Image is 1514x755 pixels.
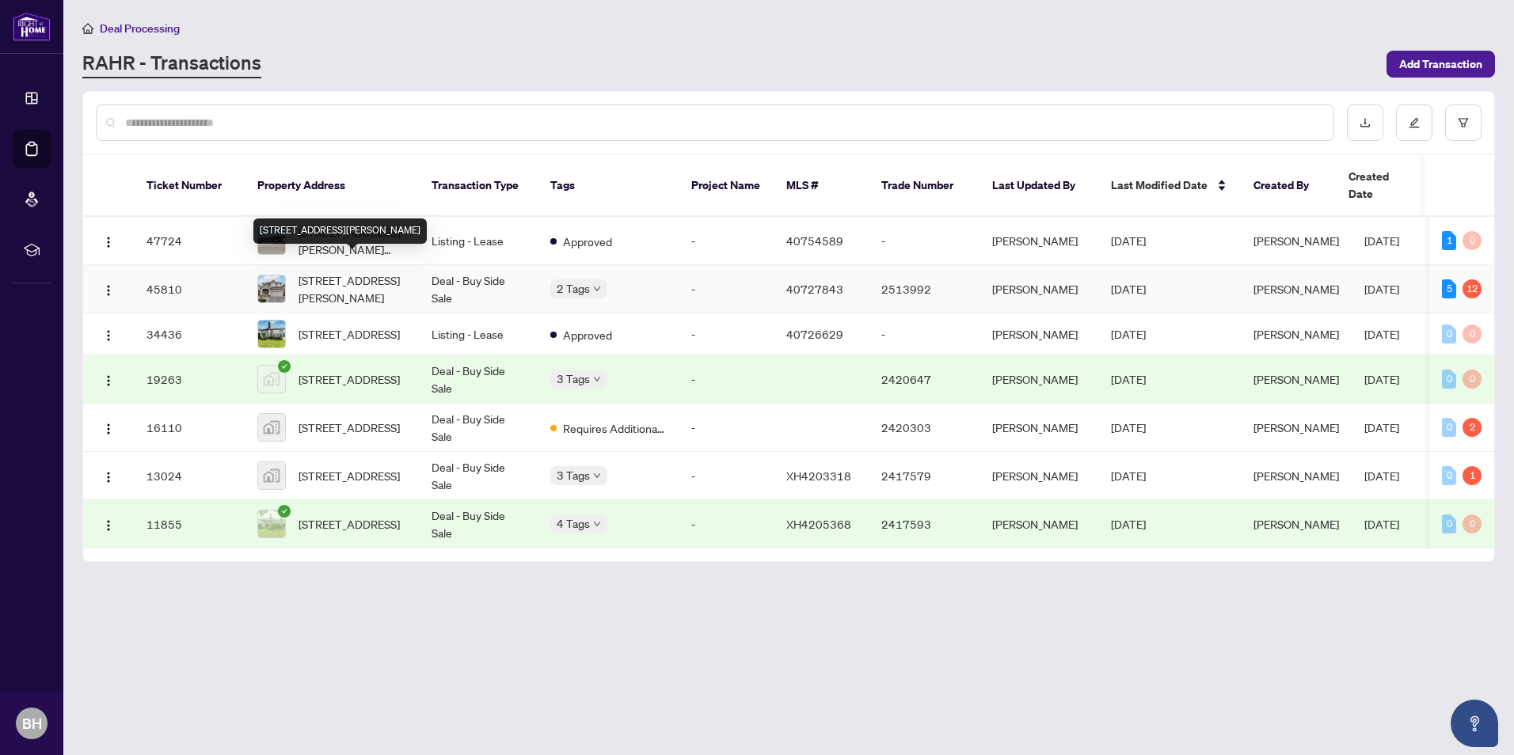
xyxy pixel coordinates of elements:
span: 40726629 [786,327,843,341]
span: 40754589 [786,233,843,248]
td: - [679,265,774,313]
td: Deal - Buy Side Sale [419,452,538,500]
span: [DATE] [1111,372,1146,386]
span: [STREET_ADDRESS] [299,467,400,484]
span: check-circle [278,505,291,518]
td: [PERSON_NAME] [980,500,1098,548]
span: [STREET_ADDRESS] [299,325,400,343]
button: filter [1445,104,1482,141]
button: Open asap [1451,700,1498,747]
img: logo [13,12,51,41]
td: 13024 [134,452,245,500]
td: 2417579 [869,452,980,500]
td: Deal - Buy Side Sale [419,355,538,404]
span: XH4203318 [786,469,851,483]
th: Last Updated By [980,155,1098,217]
button: Logo [96,276,121,302]
td: [PERSON_NAME] [980,313,1098,355]
td: 11855 [134,500,245,548]
td: - [869,217,980,265]
span: down [593,285,601,293]
div: 0 [1463,370,1482,389]
div: 2 [1463,418,1482,437]
span: [DATE] [1364,469,1399,483]
img: Logo [102,236,115,249]
span: home [82,23,93,34]
td: Deal - Buy Side Sale [419,265,538,313]
span: [DATE] [1364,420,1399,434]
td: [PERSON_NAME] [980,265,1098,313]
th: Trade Number [869,155,980,217]
span: [PERSON_NAME] [1253,233,1339,248]
img: Logo [102,374,115,387]
td: 34436 [134,313,245,355]
img: thumbnail-img [258,414,285,441]
td: - [869,313,980,355]
span: [DATE] [1364,282,1399,296]
span: 3 Tags [557,370,590,388]
td: 45810 [134,265,245,313]
img: Logo [102,329,115,342]
button: Logo [96,415,121,440]
span: [PERSON_NAME] [1253,327,1339,341]
td: - [679,452,774,500]
span: [PERSON_NAME] [1253,517,1339,531]
span: [DATE] [1111,420,1146,434]
span: [STREET_ADDRESS] [299,515,400,533]
span: [STREET_ADDRESS] [299,370,400,388]
button: Logo [96,463,121,488]
a: RAHR - Transactions [82,50,261,78]
img: thumbnail-img [258,366,285,393]
td: 19263 [134,355,245,404]
span: [DATE] [1111,282,1146,296]
img: Logo [102,423,115,435]
span: 40727843 [786,282,843,296]
div: 0 [1463,514,1482,533]
span: XH4205368 [786,517,851,531]
td: 47724 [134,217,245,265]
div: 0 [1463,231,1482,250]
span: [PERSON_NAME] [1253,372,1339,386]
div: 0 [1442,370,1456,389]
td: [PERSON_NAME] [980,452,1098,500]
td: 2417593 [869,500,980,548]
span: edit [1409,117,1420,128]
span: [DATE] [1111,469,1146,483]
td: - [679,500,774,548]
span: Created Date [1349,168,1415,203]
span: down [593,375,601,383]
th: Project Name [679,155,774,217]
span: [DATE] [1111,517,1146,531]
img: Logo [102,519,115,532]
span: Approved [563,233,612,250]
th: Last Modified Date [1098,155,1241,217]
img: thumbnail-img [258,321,285,347]
th: Tags [538,155,679,217]
td: Listing - Lease [419,217,538,265]
th: Ticket Number [134,155,245,217]
span: [DATE] [1364,517,1399,531]
span: filter [1458,117,1469,128]
button: Logo [96,321,121,347]
td: - [679,355,774,404]
span: BH [22,712,42,734]
th: Transaction Type [419,155,538,217]
div: 0 [1442,466,1456,485]
span: Last Modified Date [1111,176,1208,194]
td: Deal - Buy Side Sale [419,500,538,548]
span: down [593,520,601,528]
td: - [679,217,774,265]
div: [STREET_ADDRESS][PERSON_NAME] [253,218,427,244]
span: [DATE] [1364,233,1399,248]
td: - [679,313,774,355]
div: 1 [1442,231,1456,250]
td: 2513992 [869,265,980,313]
span: Deal Processing [100,21,180,36]
th: Created By [1241,155,1336,217]
span: Requires Additional Docs [563,419,666,437]
td: 2420303 [869,404,980,452]
div: 0 [1463,324,1482,343]
button: Logo [96,228,121,253]
div: 1 [1463,466,1482,485]
span: 3 Tags [557,466,590,484]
